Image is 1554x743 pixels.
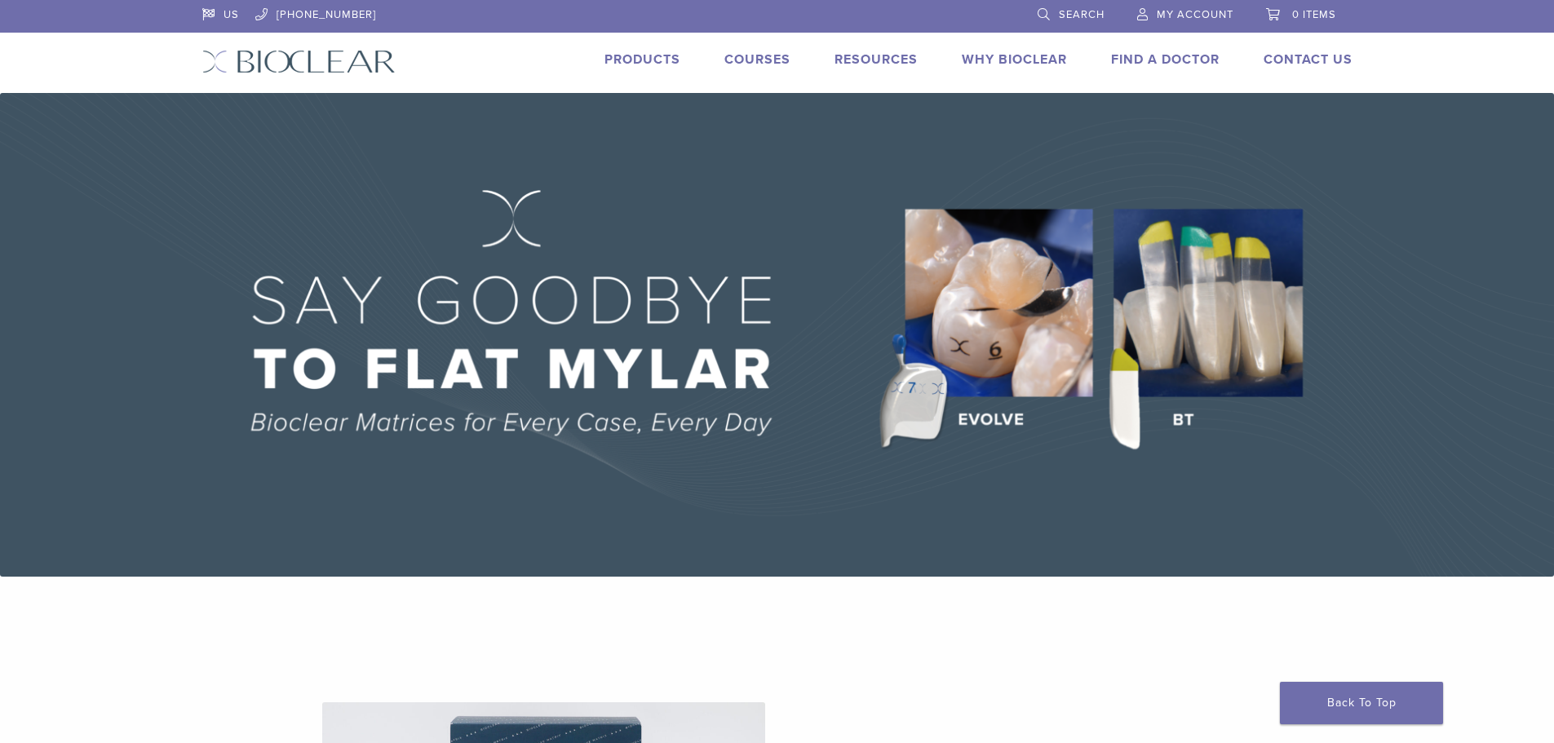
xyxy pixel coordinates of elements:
[1280,682,1443,724] a: Back To Top
[202,50,396,73] img: Bioclear
[1264,51,1353,68] a: Contact Us
[724,51,790,68] a: Courses
[962,51,1067,68] a: Why Bioclear
[1292,8,1336,21] span: 0 items
[1059,8,1105,21] span: Search
[604,51,680,68] a: Products
[1111,51,1220,68] a: Find A Doctor
[1157,8,1233,21] span: My Account
[835,51,918,68] a: Resources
